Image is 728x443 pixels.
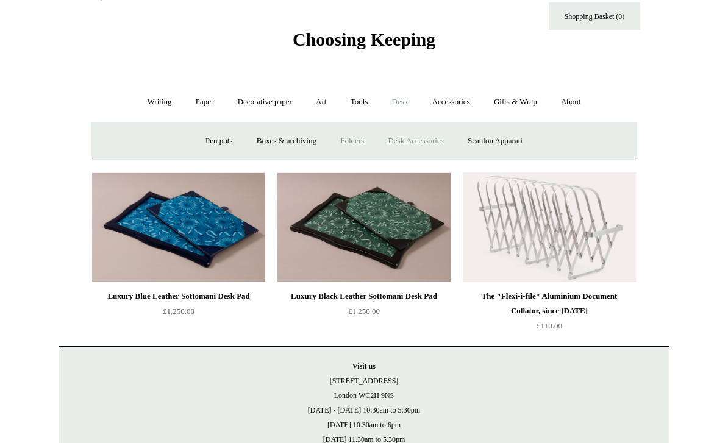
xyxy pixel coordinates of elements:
strong: Visit us [352,362,376,370]
a: Desk Accessories [377,125,454,157]
a: The "Flexi-i-file" Aluminium Document Collator, since 1941 The "Flexi-i-file" Aluminium Document ... [463,172,636,282]
a: Paper [185,86,225,118]
a: Desk [381,86,419,118]
span: £110.00 [537,321,562,330]
a: Choosing Keeping [293,39,435,48]
a: Boxes & archiving [246,125,327,157]
a: Folders [329,125,375,157]
a: Writing [137,86,183,118]
span: £1,250.00 [163,307,194,316]
a: Pen pots [194,125,243,157]
a: The "Flexi-i-file" Aluminium Document Collator, since [DATE] £110.00 [463,289,636,339]
a: Art [305,86,337,118]
a: Accessories [421,86,481,118]
a: Shopping Basket (0) [549,2,640,30]
span: Choosing Keeping [293,29,435,49]
img: The "Flexi-i-file" Aluminium Document Collator, since 1941 [463,172,636,282]
img: Luxury Black Leather Sottomani Desk Pad [277,172,451,282]
div: Luxury Black Leather Sottomani Desk Pad [280,289,448,303]
a: Scanlon Apparati [457,125,534,157]
img: Luxury Blue Leather Sottomani Desk Pad [92,172,265,282]
a: Gifts & Wrap [483,86,548,118]
a: Decorative paper [227,86,303,118]
a: Luxury Black Leather Sottomani Desk Pad £1,250.00 [277,289,451,339]
a: Luxury Blue Leather Sottomani Desk Pad Luxury Blue Leather Sottomani Desk Pad [92,172,265,282]
div: The "Flexi-i-file" Aluminium Document Collator, since [DATE] [466,289,633,318]
a: Tools [340,86,379,118]
a: Luxury Black Leather Sottomani Desk Pad Luxury Black Leather Sottomani Desk Pad [277,172,451,282]
a: About [550,86,592,118]
div: Luxury Blue Leather Sottomani Desk Pad [95,289,262,303]
a: Luxury Blue Leather Sottomani Desk Pad £1,250.00 [92,289,265,339]
span: £1,250.00 [348,307,380,316]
